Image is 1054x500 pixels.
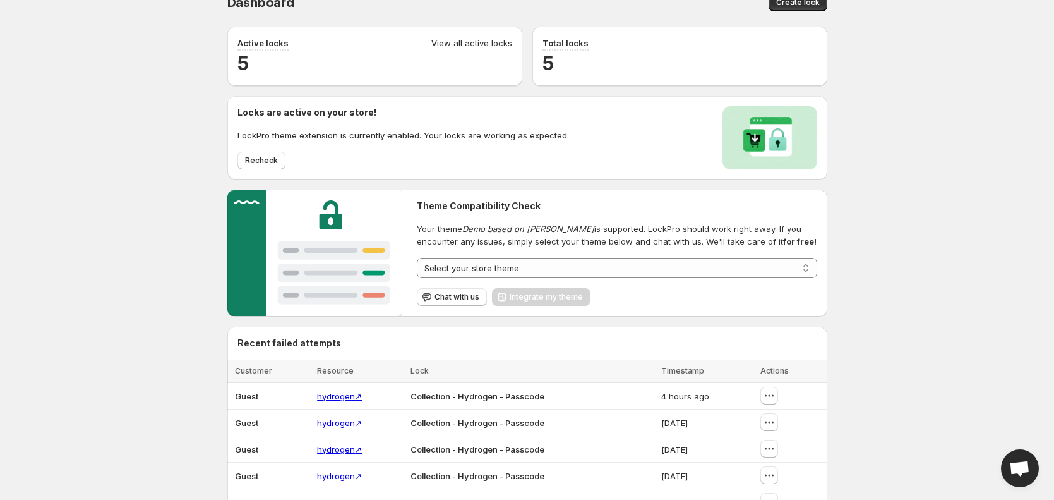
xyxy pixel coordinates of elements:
img: Customer support [227,190,402,316]
span: Guest [235,444,258,454]
span: 4 hours ago [661,391,709,401]
a: hydrogen↗ [317,471,362,481]
span: Resource [317,366,354,375]
p: LockPro theme extension is currently enabled. Your locks are working as expected. [237,129,569,142]
span: Actions [760,366,789,375]
h2: Theme Compatibility Check [417,200,817,212]
strong: for free! [783,236,817,247]
h2: 5 [542,51,817,76]
span: [DATE] [661,418,688,428]
button: Recheck [237,152,285,169]
span: Guest [235,471,258,481]
span: Chat with us [434,292,479,302]
span: Collection - Hydrogen - Passcode [410,418,544,428]
span: Timestamp [661,366,704,375]
span: Guest [235,391,258,401]
button: Chat with us [417,288,487,306]
span: Customer [235,366,272,375]
a: View all active locks [431,37,512,51]
span: Your theme is supported. LockPro should work right away. If you encounter any issues, simply sele... [417,223,817,248]
a: hydrogen↗ [317,444,362,454]
a: hydrogen↗ [317,418,362,428]
span: Lock [410,366,429,375]
div: Open chat [1001,449,1039,487]
h2: Recent failed attempts [237,337,341,350]
h2: 5 [237,51,512,76]
span: Collection - Hydrogen - Passcode [410,391,544,401]
span: Collection - Hydrogen - Passcode [410,471,544,481]
p: Total locks [542,37,589,49]
em: Demo based on [PERSON_NAME] [462,224,594,234]
h2: Locks are active on your store! [237,106,569,119]
p: Active locks [237,37,289,49]
span: Collection - Hydrogen - Passcode [410,444,544,454]
span: Guest [235,418,258,428]
img: Locks activated [722,106,817,169]
span: [DATE] [661,444,688,454]
a: hydrogen↗ [317,391,362,401]
span: Recheck [245,155,278,166]
span: [DATE] [661,471,688,481]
